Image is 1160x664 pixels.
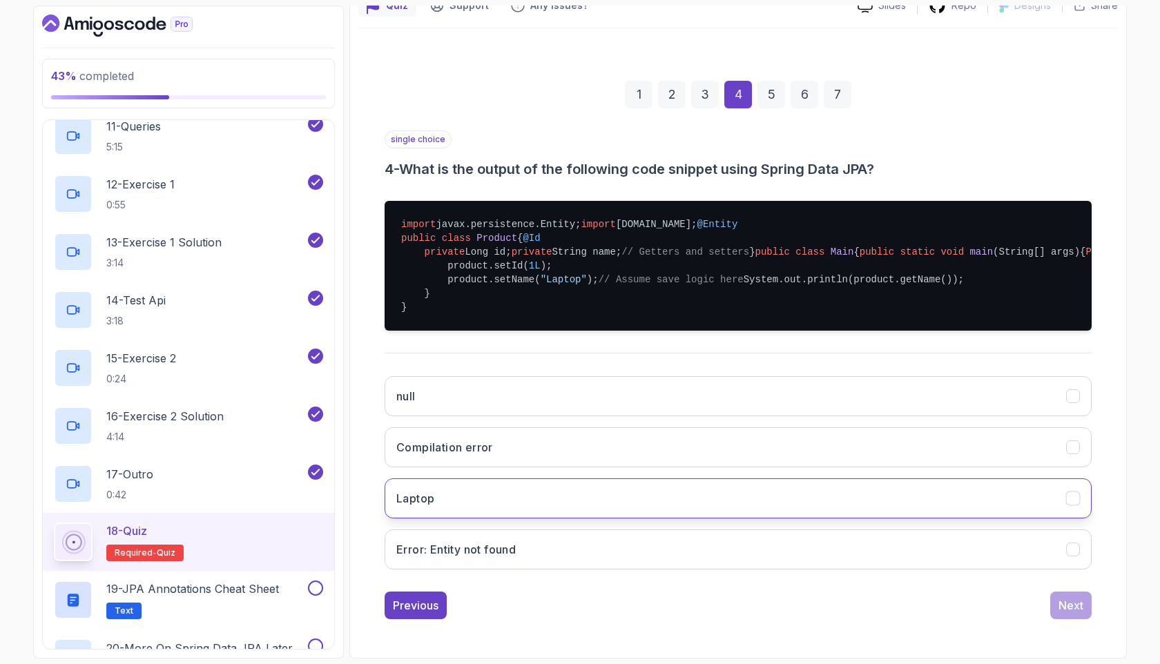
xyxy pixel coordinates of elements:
p: 13 - Exercise 1 Solution [106,234,222,251]
span: private [425,246,465,257]
span: import [581,219,615,230]
p: single choice [385,130,452,148]
button: Compilation error [385,427,1092,467]
span: // Getters and setters [621,246,749,257]
p: 0:42 [106,488,153,502]
span: class [795,246,824,257]
h3: Compilation error [396,439,493,456]
span: 43 % [51,69,77,83]
p: 11 - Queries [106,118,161,135]
div: 4 [724,81,752,108]
pre: javax.persistence.Entity; [DOMAIN_NAME]; { Long id; String name; } { { (); product.setId( ); prod... [385,201,1092,331]
span: Required- [115,547,157,558]
p: 20 - More On Spring Data JPA Later [106,640,293,656]
button: 14-Test Api3:18 [54,291,323,329]
span: 1L [529,260,541,271]
div: 6 [791,81,818,108]
div: 3 [691,81,719,108]
h3: Laptop [396,490,434,507]
button: Previous [385,592,447,619]
span: (String[] args) [993,246,1080,257]
p: 4:14 [106,430,224,444]
span: void [940,246,964,257]
span: "Laptop" [541,274,587,285]
span: quiz [157,547,175,558]
button: 13-Exercise 1 Solution3:14 [54,233,323,271]
span: static [900,246,935,257]
button: null [385,376,1092,416]
p: 14 - Test Api [106,292,166,309]
p: 12 - Exercise 1 [106,176,175,193]
p: 0:55 [106,198,175,212]
button: 18-QuizRequired-quiz [54,523,323,561]
span: main [969,246,993,257]
button: 12-Exercise 10:55 [54,175,323,213]
p: 18 - Quiz [106,523,147,539]
p: 0:24 [106,372,176,386]
button: Next [1050,592,1092,619]
span: Product [476,233,517,244]
button: 19-JPA Annotations Cheat SheetText [54,580,323,619]
p: 5:15 [106,140,161,154]
div: Previous [393,597,438,614]
span: Text [115,605,133,616]
p: 17 - Outro [106,466,153,482]
span: public [755,246,790,257]
h3: null [396,388,416,404]
span: class [442,233,471,244]
span: Product [1086,246,1127,257]
button: Error: Entity not found [385,529,1092,569]
span: public [860,246,894,257]
span: import [401,219,436,230]
p: 15 - Exercise 2 [106,350,176,367]
div: 2 [658,81,686,108]
span: Main [831,246,854,257]
span: public [401,233,436,244]
div: Next [1058,597,1083,614]
a: Dashboard [42,14,224,37]
h3: Error: Entity not found [396,541,516,558]
div: 7 [824,81,851,108]
div: 1 [625,81,652,108]
button: 11-Queries5:15 [54,117,323,155]
span: private [512,246,552,257]
p: 16 - Exercise 2 Solution [106,408,224,424]
h3: 4 - What is the output of the following code snippet using Spring Data JPA? [385,159,1092,179]
span: completed [51,69,134,83]
button: 15-Exercise 20:24 [54,349,323,387]
p: 19 - JPA Annotations Cheat Sheet [106,580,279,597]
span: @Id [523,233,540,244]
span: // Assume save logic here [599,274,744,285]
span: @Entity [697,219,738,230]
button: Laptop [385,478,1092,518]
p: 3:18 [106,314,166,328]
button: 17-Outro0:42 [54,465,323,503]
div: 5 [757,81,785,108]
p: 3:14 [106,256,222,270]
button: 16-Exercise 2 Solution4:14 [54,407,323,445]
